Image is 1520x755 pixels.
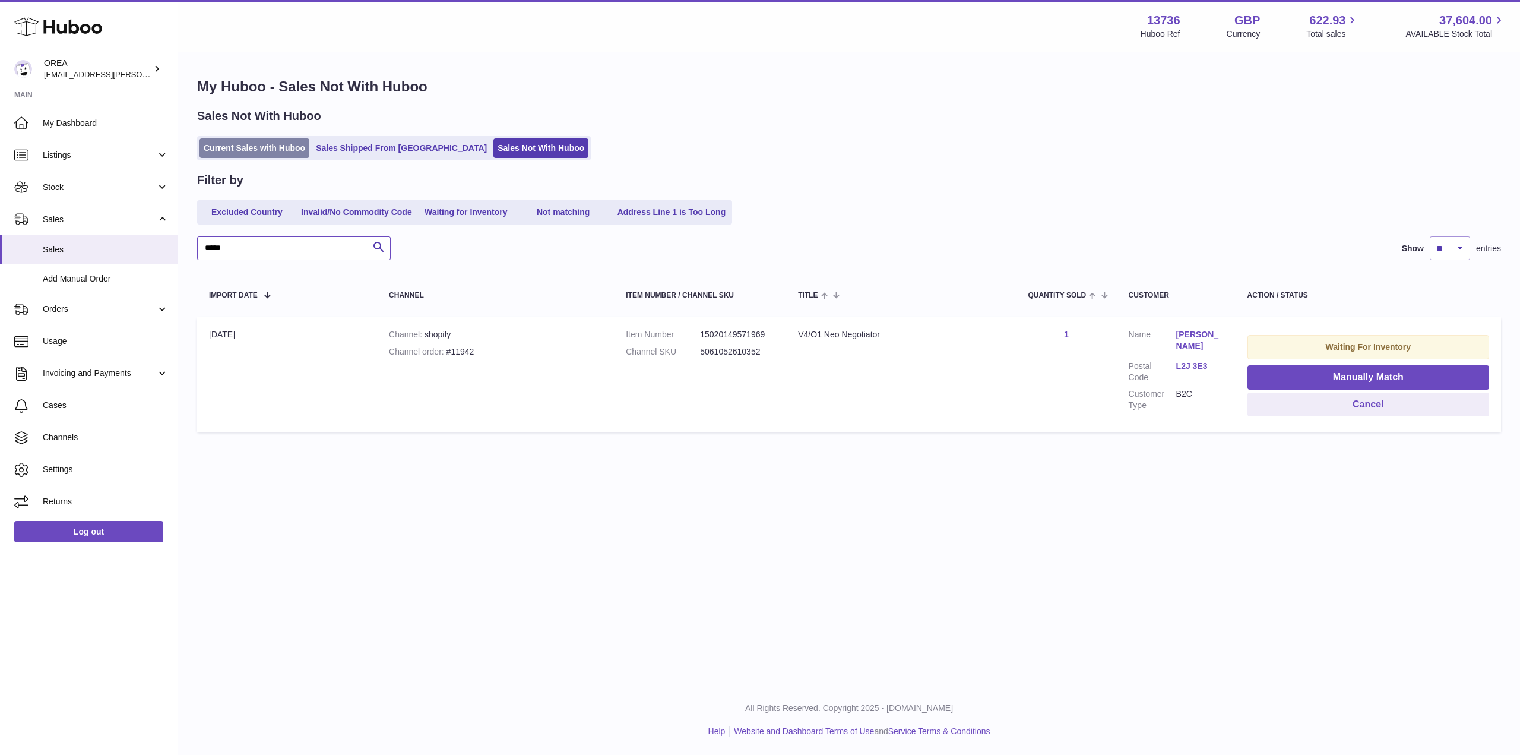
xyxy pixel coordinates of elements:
[700,346,774,358] dd: 5061052610352
[1147,12,1180,29] strong: 13736
[197,108,321,124] h2: Sales Not With Huboo
[708,726,726,736] a: Help
[798,329,1004,340] div: V4/O1 Neo Negotiator
[1176,329,1224,352] a: [PERSON_NAME]
[389,347,446,356] strong: Channel order
[888,726,990,736] a: Service Terms & Conditions
[14,521,163,542] a: Log out
[312,138,491,158] a: Sales Shipped From [GEOGRAPHIC_DATA]
[1028,292,1086,299] span: Quantity Sold
[43,336,169,347] span: Usage
[798,292,818,299] span: Title
[516,203,611,222] a: Not matching
[1405,29,1506,40] span: AVAILABLE Stock Total
[44,58,151,80] div: OREA
[1129,292,1224,299] div: Customer
[209,292,258,299] span: Import date
[43,150,156,161] span: Listings
[14,60,32,78] img: horia@orea.uk
[734,726,874,736] a: Website and Dashboard Terms of Use
[199,138,309,158] a: Current Sales with Huboo
[626,292,774,299] div: Item Number / Channel SKU
[730,726,990,737] li: and
[43,118,169,129] span: My Dashboard
[1306,12,1359,40] a: 622.93 Total sales
[389,292,602,299] div: Channel
[1247,292,1489,299] div: Action / Status
[1129,388,1176,411] dt: Customer Type
[1405,12,1506,40] a: 37,604.00 AVAILABLE Stock Total
[1129,329,1176,355] dt: Name
[197,77,1501,96] h1: My Huboo - Sales Not With Huboo
[1064,330,1069,339] a: 1
[626,329,700,340] dt: Item Number
[419,203,514,222] a: Waiting for Inventory
[43,464,169,475] span: Settings
[43,400,169,411] span: Cases
[1476,243,1501,254] span: entries
[1227,29,1261,40] div: Currency
[1129,361,1176,383] dt: Postal Code
[1439,12,1492,29] span: 37,604.00
[43,304,156,315] span: Orders
[1141,29,1180,40] div: Huboo Ref
[1247,393,1489,417] button: Cancel
[1306,29,1359,40] span: Total sales
[43,273,169,285] span: Add Manual Order
[1326,342,1411,352] strong: Waiting For Inventory
[493,138,588,158] a: Sales Not With Huboo
[43,368,156,379] span: Invoicing and Payments
[1176,361,1224,372] a: L2J 3E3
[43,432,169,443] span: Channels
[626,346,700,358] dt: Channel SKU
[1234,12,1260,29] strong: GBP
[389,330,425,339] strong: Channel
[197,172,243,188] h2: Filter by
[43,182,156,193] span: Stock
[197,317,377,432] td: [DATE]
[199,203,294,222] a: Excluded Country
[44,70,238,79] span: [EMAIL_ADDRESS][PERSON_NAME][DOMAIN_NAME]
[43,244,169,255] span: Sales
[43,214,156,225] span: Sales
[700,329,774,340] dd: 15020149571969
[43,496,169,507] span: Returns
[1176,388,1224,411] dd: B2C
[188,703,1510,714] p: All Rights Reserved. Copyright 2025 - [DOMAIN_NAME]
[1247,365,1489,390] button: Manually Match
[1309,12,1345,29] span: 622.93
[389,346,602,358] div: #11942
[297,203,416,222] a: Invalid/No Commodity Code
[613,203,730,222] a: Address Line 1 is Too Long
[1402,243,1424,254] label: Show
[389,329,602,340] div: shopify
